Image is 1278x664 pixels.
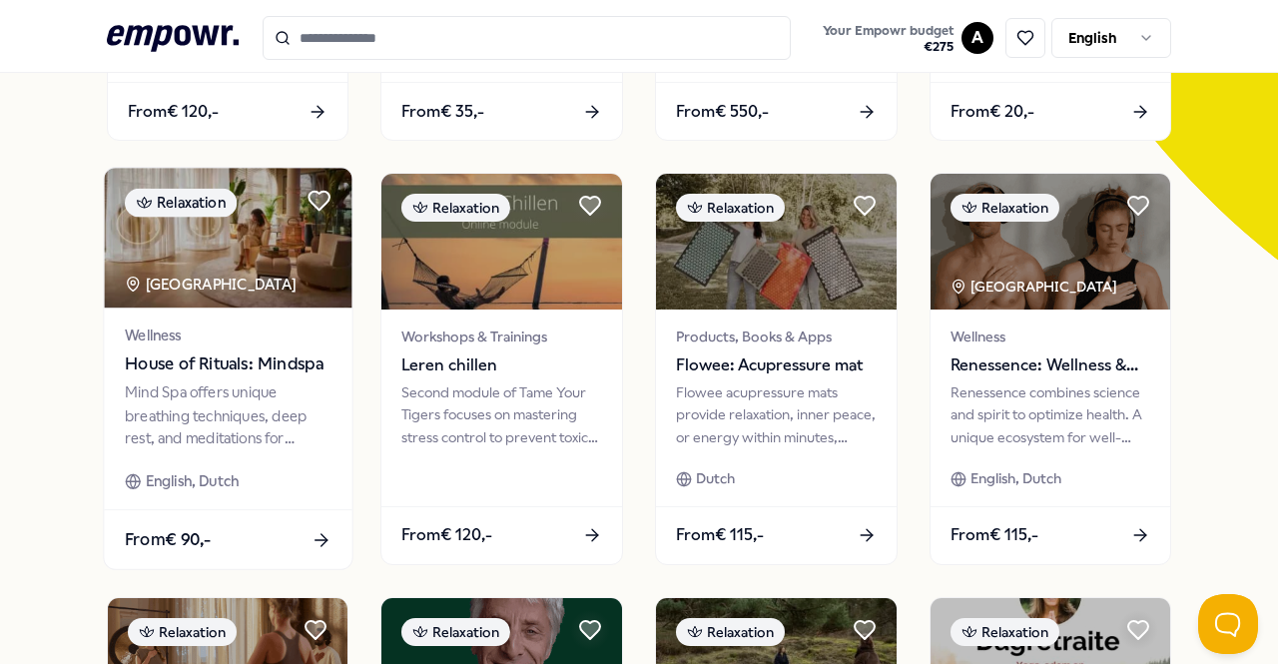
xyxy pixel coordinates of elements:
[815,17,961,59] a: Your Empowr budget€275
[951,194,1059,222] div: Relaxation
[696,467,735,489] span: Dutch
[103,168,352,571] a: package imageRelaxation[GEOGRAPHIC_DATA] WellnessHouse of Rituals: MindspaMind Spa offers unique ...
[676,522,764,548] span: From € 115,-
[931,174,1171,310] img: package image
[656,174,897,310] img: package image
[401,194,510,222] div: Relaxation
[381,174,622,310] img: package image
[676,381,877,448] div: Flowee acupressure mats provide relaxation, inner peace, or energy within minutes, perfect for da...
[951,381,1151,448] div: Renessence combines science and spirit to optimize health. A unique ecosystem for well-being and ...
[125,351,331,377] span: House of Rituals: Mindspa
[128,99,219,125] span: From € 120,-
[676,194,785,222] div: Relaxation
[951,99,1034,125] span: From € 20,-
[125,325,331,347] span: Wellness
[125,189,237,218] div: Relaxation
[1198,594,1258,654] iframe: Help Scout Beacon - Open
[263,16,792,60] input: Search for products, categories or subcategories
[676,352,877,378] span: Flowee: Acupressure mat
[951,276,1120,298] div: [GEOGRAPHIC_DATA]
[125,273,300,296] div: [GEOGRAPHIC_DATA]
[676,618,785,646] div: Relaxation
[951,618,1059,646] div: Relaxation
[104,169,351,309] img: package image
[401,618,510,646] div: Relaxation
[676,326,877,347] span: Products, Books & Apps
[930,173,1172,564] a: package imageRelaxation[GEOGRAPHIC_DATA] WellnessRenessence: Wellness & MindfulnessRenessence com...
[951,326,1151,347] span: Wellness
[655,173,898,564] a: package imageRelaxationProducts, Books & AppsFlowee: Acupressure matFlowee acupressure mats provi...
[380,173,623,564] a: package imageRelaxationWorkshops & TrainingsLeren chillenSecond module of Tame Your Tigers focuse...
[951,522,1038,548] span: From € 115,-
[819,19,958,59] button: Your Empowr budget€275
[145,470,239,493] span: English, Dutch
[676,99,769,125] span: From € 550,-
[401,522,492,548] span: From € 120,-
[823,23,954,39] span: Your Empowr budget
[970,467,1061,489] span: English, Dutch
[401,99,484,125] span: From € 35,-
[401,381,602,448] div: Second module of Tame Your Tigers focuses on mastering stress control to prevent toxic stress.
[961,22,993,54] button: A
[951,352,1151,378] span: Renessence: Wellness & Mindfulness
[401,326,602,347] span: Workshops & Trainings
[401,352,602,378] span: Leren chillen
[823,39,954,55] span: € 275
[125,381,331,450] div: Mind Spa offers unique breathing techniques, deep rest, and meditations for mental stress relief ...
[128,618,237,646] div: Relaxation
[125,527,212,553] span: From € 90,-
